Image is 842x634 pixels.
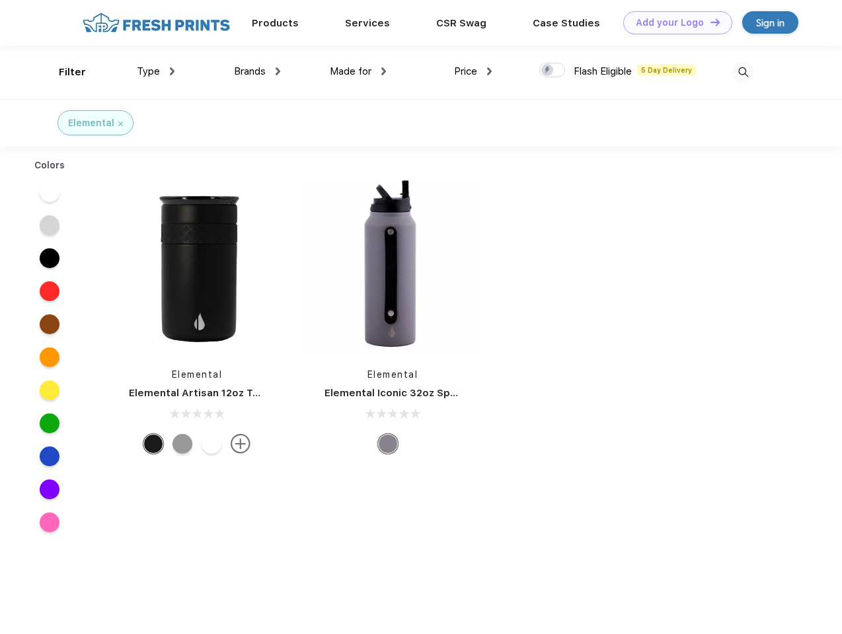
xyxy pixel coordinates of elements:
[367,369,418,380] a: Elemental
[59,65,86,80] div: Filter
[234,65,266,77] span: Brands
[143,434,163,454] div: Matte Black
[170,67,174,75] img: dropdown.png
[636,17,704,28] div: Add your Logo
[129,387,288,399] a: Elemental Artisan 12oz Tumbler
[137,65,160,77] span: Type
[172,369,223,380] a: Elemental
[109,179,285,355] img: func=resize&h=266
[330,65,371,77] span: Made for
[454,65,477,77] span: Price
[202,434,221,454] div: White
[231,434,250,454] img: more.svg
[325,387,534,399] a: Elemental Iconic 32oz Sport Water Bottle
[172,434,192,454] div: Graphite
[345,17,390,29] a: Services
[742,11,798,34] a: Sign in
[276,67,280,75] img: dropdown.png
[487,67,492,75] img: dropdown.png
[79,11,234,34] img: fo%20logo%202.webp
[305,179,480,355] img: func=resize&h=266
[68,116,114,130] div: Elemental
[732,61,754,83] img: desktop_search.svg
[24,158,75,172] div: Colors
[710,18,720,26] img: DT
[574,65,632,77] span: Flash Eligible
[381,67,386,75] img: dropdown.png
[756,15,785,30] div: Sign in
[118,122,123,126] img: filter_cancel.svg
[378,434,398,454] div: Graphite
[637,64,696,76] span: 5 Day Delivery
[252,17,299,29] a: Products
[436,17,486,29] a: CSR Swag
